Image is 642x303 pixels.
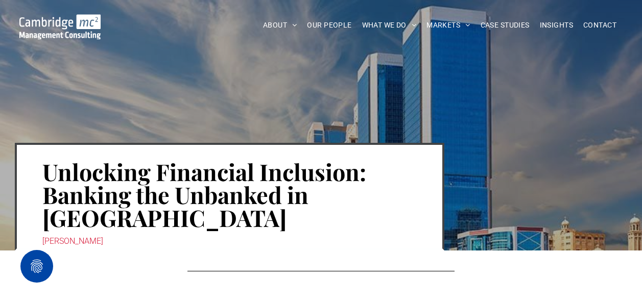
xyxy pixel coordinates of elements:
a: WHAT WE DO [357,17,422,33]
a: INSIGHTS [535,17,578,33]
a: Unlocking Financial Inclusion: Banking the Unbanked in Africa [19,16,101,27]
a: ABOUT [258,17,302,33]
a: OUR PEOPLE [302,17,356,33]
div: [PERSON_NAME] [42,234,417,248]
a: MARKETS [421,17,475,33]
a: CONTACT [578,17,622,33]
a: CASE STUDIES [475,17,535,33]
h1: Unlocking Financial Inclusion: Banking the Unbanked in [GEOGRAPHIC_DATA] [42,159,417,230]
img: Cambridge MC Logo [19,14,101,39]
